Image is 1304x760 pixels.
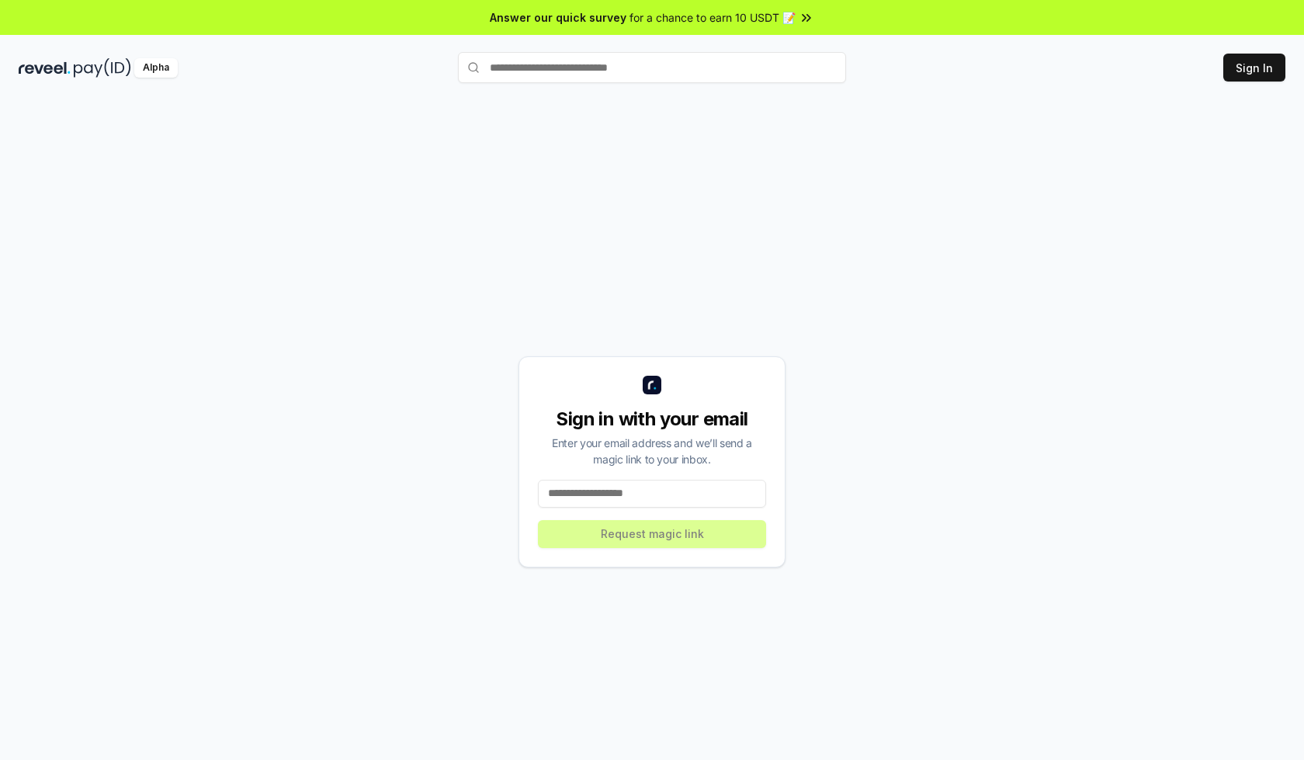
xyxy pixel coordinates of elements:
[538,407,766,432] div: Sign in with your email
[74,58,131,78] img: pay_id
[629,9,796,26] span: for a chance to earn 10 USDT 📝
[490,9,626,26] span: Answer our quick survey
[538,435,766,467] div: Enter your email address and we’ll send a magic link to your inbox.
[1223,54,1285,82] button: Sign In
[643,376,661,394] img: logo_small
[19,58,71,78] img: reveel_dark
[134,58,178,78] div: Alpha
